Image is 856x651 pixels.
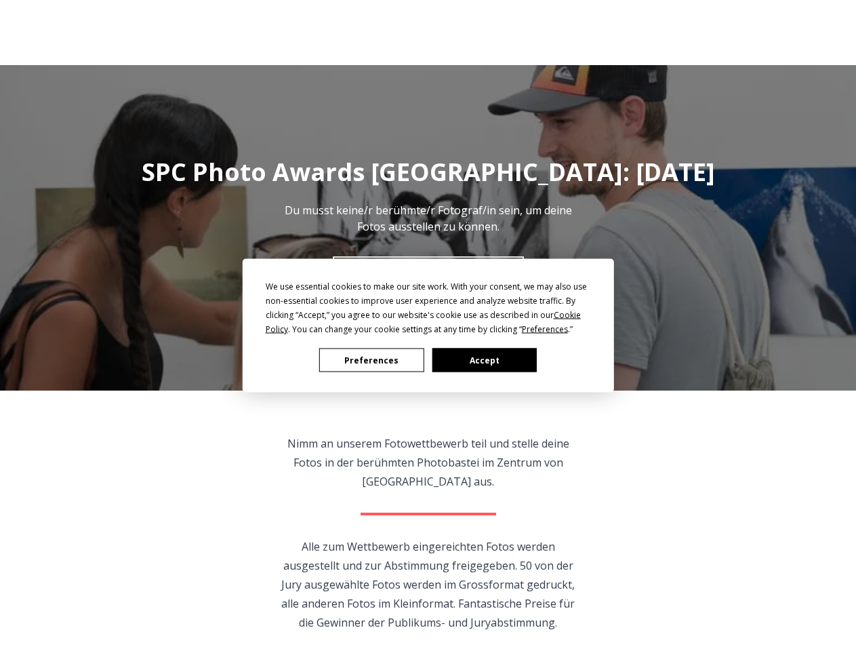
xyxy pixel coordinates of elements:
div: We use essential cookies to make our site work. With your consent, we may also use non-essential ... [266,279,591,336]
div: Cookie Consent Prompt [242,259,613,393]
span: Preferences [522,323,568,335]
button: Accept [432,349,536,372]
button: Preferences [319,349,424,372]
span: Cookie Policy [266,309,581,335]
